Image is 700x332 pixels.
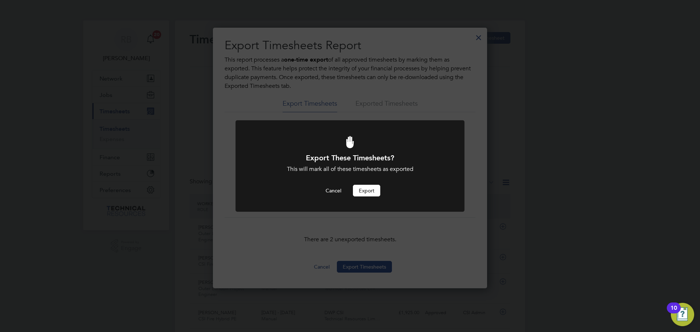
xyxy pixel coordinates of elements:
[353,185,380,196] button: Export
[671,303,694,326] button: Open Resource Center, 10 new notifications
[320,185,347,196] button: Cancel
[670,308,677,317] div: 10
[255,165,445,173] div: This will mark all of these timesheets as exported
[255,153,445,163] h1: Export These Timesheets?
